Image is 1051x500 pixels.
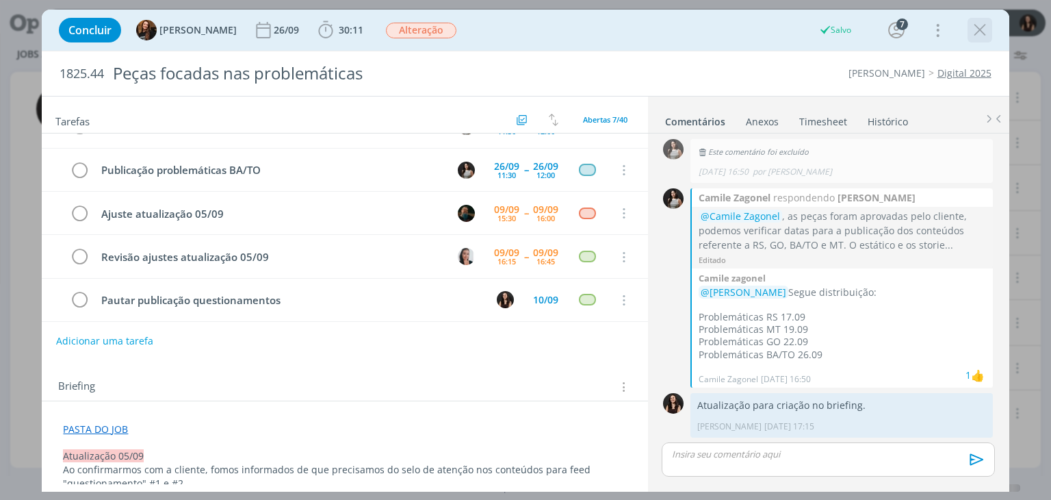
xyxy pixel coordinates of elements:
[497,291,514,308] img: I
[494,162,519,171] div: 26/09
[848,66,925,79] a: [PERSON_NAME]
[497,214,516,222] div: 15:30
[63,423,128,436] a: PASTA DO JOB
[495,290,516,310] button: I
[497,127,516,135] div: 11:30
[95,162,445,179] div: Publicação problemáticas BA/TO
[699,286,986,299] p: Segue distribuição:
[136,20,157,40] img: T
[699,190,770,205] strong: Camile Zagonel
[533,162,558,171] div: 26/09
[799,109,848,129] a: Timesheet
[95,292,484,309] div: Pautar publicação questionamentos
[746,115,779,129] div: Anexos
[549,114,558,126] img: arrow-down-up.svg
[494,205,519,214] div: 09/09
[58,378,95,396] span: Briefing
[699,311,986,323] p: Problemáticas RS 17.09
[699,373,758,386] p: Camile Zagonel
[819,24,851,36] div: Salvo
[867,109,909,129] a: Histórico
[838,190,916,205] strong: [PERSON_NAME]
[55,329,154,353] button: Adicionar uma tarefa
[697,147,808,157] span: Este comentário foi excluído
[664,109,726,129] a: Comentários
[95,249,445,266] div: Revisão ajustes atualização 05/09
[699,336,986,348] p: Problemáticas GO 22.09
[55,112,90,128] span: Tarefas
[971,367,985,384] div: Isabelle Silva
[701,210,780,223] span: @Camile Zagonel
[536,214,555,222] div: 16:00
[536,258,555,265] div: 16:45
[764,421,814,433] span: [DATE] 17:15
[458,205,475,222] img: M
[753,166,832,178] span: por [PERSON_NAME]
[339,23,363,36] span: 30:11
[497,171,516,179] div: 11:30
[701,286,786,299] span: @[PERSON_NAME]
[95,205,445,223] div: Ajuste atualização 05/09
[494,248,519,258] div: 09/09
[42,10,1009,492] div: dialog
[536,171,555,179] div: 12:00
[533,205,558,214] div: 09/09
[699,349,986,361] p: Problemáticas BA/TO 26.09
[315,19,367,41] button: 30:11
[456,160,477,180] button: C
[699,209,986,252] p: , as peças foram aprovadas pelo cliente, podemos verificar datas para a publicação dos conteúdos ...
[699,272,766,284] b: Camile zagonel
[583,114,627,125] span: Abertas 7/40
[524,208,528,218] span: --
[59,18,121,42] button: Concluir
[60,66,104,82] span: 1825.44
[697,399,986,412] p: Atualização para criação no briefing.
[699,209,986,252] div: @@1091443@@, as peças foram aprovadas pelo cliente, podemos verificar datas para a publicação dos...
[937,66,991,79] a: Digital 2025
[533,248,558,258] div: 09/09
[697,421,762,433] p: [PERSON_NAME]
[456,203,477,223] button: M
[68,25,112,36] span: Concluir
[63,463,626,490] p: Ao confirmarmos com a cliente, fomos informados de que precisamos do selo de atenção nos conteúdo...
[896,18,908,30] div: 7
[885,19,907,41] button: 7
[663,393,684,414] img: I
[770,190,838,205] span: respondendo
[663,188,684,209] img: C
[663,139,684,160] img: C
[524,252,528,262] span: --
[699,166,749,178] span: [DATE] 16:50
[699,255,726,265] span: Editado
[524,165,528,175] span: --
[458,162,475,179] img: C
[497,258,516,265] div: 16:15
[456,247,477,267] button: C
[699,323,986,336] p: Problemáticas MT 19.09
[965,368,971,382] div: 1
[385,22,457,39] button: Alteração
[533,295,558,305] div: 10/09
[159,25,237,35] span: [PERSON_NAME]
[63,449,144,462] span: Atualização 05/09
[274,25,302,35] div: 26/09
[761,373,811,386] span: [DATE] 16:50
[536,127,555,135] div: 12:00
[107,57,597,90] div: Peças focadas nas problemáticas
[458,248,475,265] img: C
[136,20,237,40] button: T[PERSON_NAME]
[386,23,456,38] span: Alteração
